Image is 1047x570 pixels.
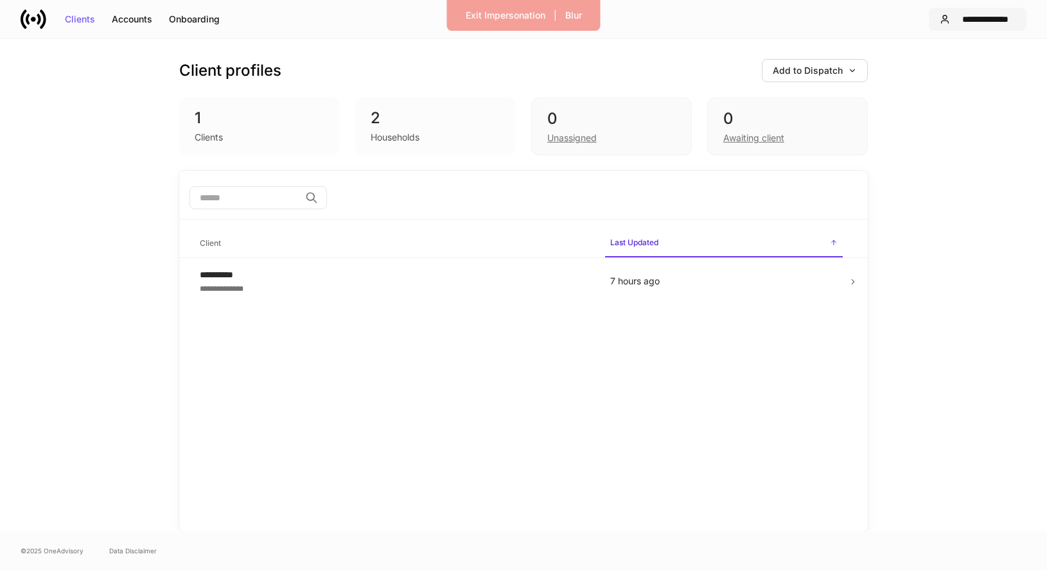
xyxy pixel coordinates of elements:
h6: Client [200,237,221,249]
div: Accounts [112,15,152,24]
button: Add to Dispatch [762,59,868,82]
h3: Client profiles [179,60,281,81]
div: 0Unassigned [531,98,692,155]
button: Blur [557,5,590,26]
div: Add to Dispatch [773,66,857,75]
div: Clients [65,15,95,24]
div: Onboarding [169,15,220,24]
div: Awaiting client [723,132,784,144]
span: © 2025 OneAdvisory [21,546,84,556]
div: Blur [565,11,582,20]
div: Unassigned [547,132,597,144]
a: Data Disclaimer [109,546,157,556]
div: Exit Impersonation [466,11,545,20]
span: Last Updated [605,230,843,257]
div: 1 [195,108,324,128]
button: Exit Impersonation [457,5,554,26]
p: 7 hours ago [610,275,838,288]
button: Clients [57,9,103,30]
div: Clients [195,131,223,144]
div: Households [371,131,419,144]
span: Client [195,230,595,257]
div: 0 [547,108,676,129]
div: 0Awaiting client [707,98,868,155]
div: 0 [723,108,852,129]
h6: Last Updated [610,236,658,248]
button: Accounts [103,9,161,30]
button: Onboarding [161,9,228,30]
div: 2 [371,108,500,128]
